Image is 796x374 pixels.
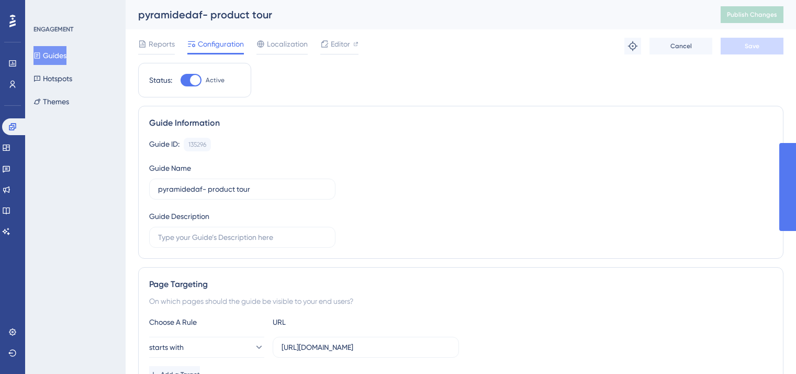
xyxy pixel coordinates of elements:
[149,337,264,358] button: starts with
[267,38,308,50] span: Localization
[149,210,209,223] div: Guide Description
[721,38,783,54] button: Save
[149,295,772,307] div: On which pages should the guide be visible to your end users?
[149,341,184,354] span: starts with
[198,38,244,50] span: Configuration
[33,92,69,111] button: Themes
[33,25,73,34] div: ENGAGEMENT
[721,6,783,23] button: Publish Changes
[158,232,327,243] input: Type your Guide’s Description here
[331,38,350,50] span: Editor
[138,7,694,22] div: pyramidedaf- product tour
[149,117,772,129] div: Guide Information
[273,316,388,328] div: URL
[206,76,225,84] span: Active
[670,42,692,50] span: Cancel
[149,38,175,50] span: Reports
[149,138,180,151] div: Guide ID:
[188,140,206,149] div: 135296
[752,333,783,364] iframe: UserGuiding AI Assistant Launcher
[149,162,191,174] div: Guide Name
[149,278,772,291] div: Page Targeting
[149,316,264,328] div: Choose A Rule
[649,38,712,54] button: Cancel
[727,10,777,19] span: Publish Changes
[149,74,172,86] div: Status:
[745,42,759,50] span: Save
[158,183,327,195] input: Type your Guide’s Name here
[33,46,66,65] button: Guides
[282,342,450,353] input: yourwebsite.com/path
[33,69,72,88] button: Hotspots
